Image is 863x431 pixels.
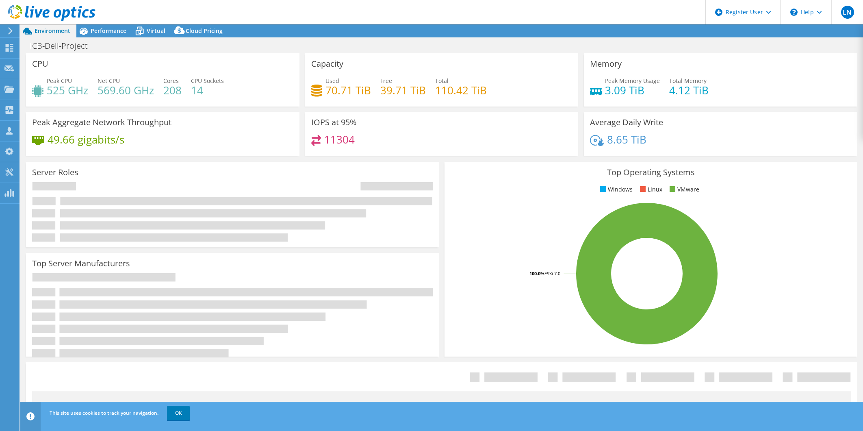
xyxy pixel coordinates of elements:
h3: Top Server Manufacturers [32,259,130,268]
h4: 3.09 TiB [605,86,660,95]
h4: 8.65 TiB [607,135,646,144]
span: Cloud Pricing [186,27,223,35]
h1: ICB-Dell-Project [26,41,100,50]
span: Free [380,77,392,85]
span: CPU Sockets [191,77,224,85]
svg: \n [790,9,798,16]
span: Total [435,77,449,85]
span: This site uses cookies to track your navigation. [50,409,158,416]
h3: Peak Aggregate Network Throughput [32,118,171,127]
li: VMware [668,185,699,194]
h4: 49.66 gigabits/s [48,135,124,144]
tspan: ESXi 7.0 [544,270,560,276]
span: LN [841,6,854,19]
h4: 569.60 GHz [98,86,154,95]
span: Performance [91,27,126,35]
span: Peak CPU [47,77,72,85]
h4: 39.71 TiB [380,86,426,95]
span: Used [325,77,339,85]
h3: Average Daily Write [590,118,663,127]
h3: Top Operating Systems [451,168,851,177]
tspan: 100.0% [529,270,544,276]
span: Net CPU [98,77,120,85]
h3: Server Roles [32,168,78,177]
a: OK [167,406,190,420]
span: Cores [163,77,179,85]
span: Peak Memory Usage [605,77,660,85]
h4: 525 GHz [47,86,88,95]
h4: 208 [163,86,182,95]
span: Total Memory [669,77,707,85]
h3: IOPS at 95% [311,118,357,127]
h3: CPU [32,59,48,68]
h4: 11304 [324,135,355,144]
h4: 4.12 TiB [669,86,709,95]
h4: 110.42 TiB [435,86,487,95]
h3: Memory [590,59,622,68]
span: Environment [35,27,70,35]
li: Windows [598,185,633,194]
li: Linux [638,185,662,194]
h4: 70.71 TiB [325,86,371,95]
span: Virtual [147,27,165,35]
h4: 14 [191,86,224,95]
h3: Capacity [311,59,343,68]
